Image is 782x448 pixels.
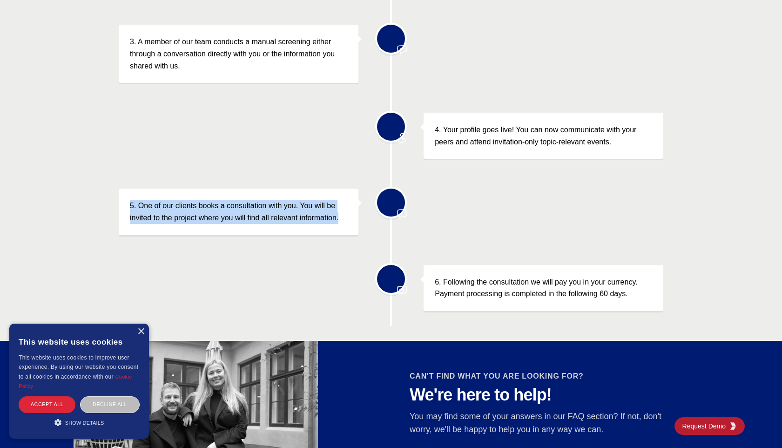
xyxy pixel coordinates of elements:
div: Decline all [80,396,140,413]
div: Show details [19,418,140,427]
p: You may find some of your answers in our FAQ section? If not, don't worry, we'll be happy to help... [410,410,674,436]
iframe: Chat Widget [735,403,782,448]
p: We're here to help! [410,386,674,404]
p: 4. Your profile goes live! You can now communicate with your peers and attend invitation-only top... [435,124,652,148]
p: 6. Following the consultation we will pay you in your currency. Payment processing is completed i... [435,276,652,300]
p: 5. One of our clients books a consultation with you. You will be invited to the project where you... [130,200,347,224]
a: Request DemoKGG [674,417,745,435]
span: This website uses cookies to improve user experience. By using our website you consent to all coo... [19,354,138,380]
div: Accept all [19,396,75,413]
p: 3. A member of our team conducts a manual screening either through a conversation directly with y... [130,36,347,72]
h2: CAN'T FIND WHAT YOU ARE LOOKING FOR? [410,371,674,382]
div: This website uses cookies [19,331,140,353]
div: Close [137,328,144,335]
a: Cookie Policy [19,374,132,389]
span: Request Demo [682,421,729,431]
img: KGG [729,422,737,430]
span: Show details [65,420,104,426]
